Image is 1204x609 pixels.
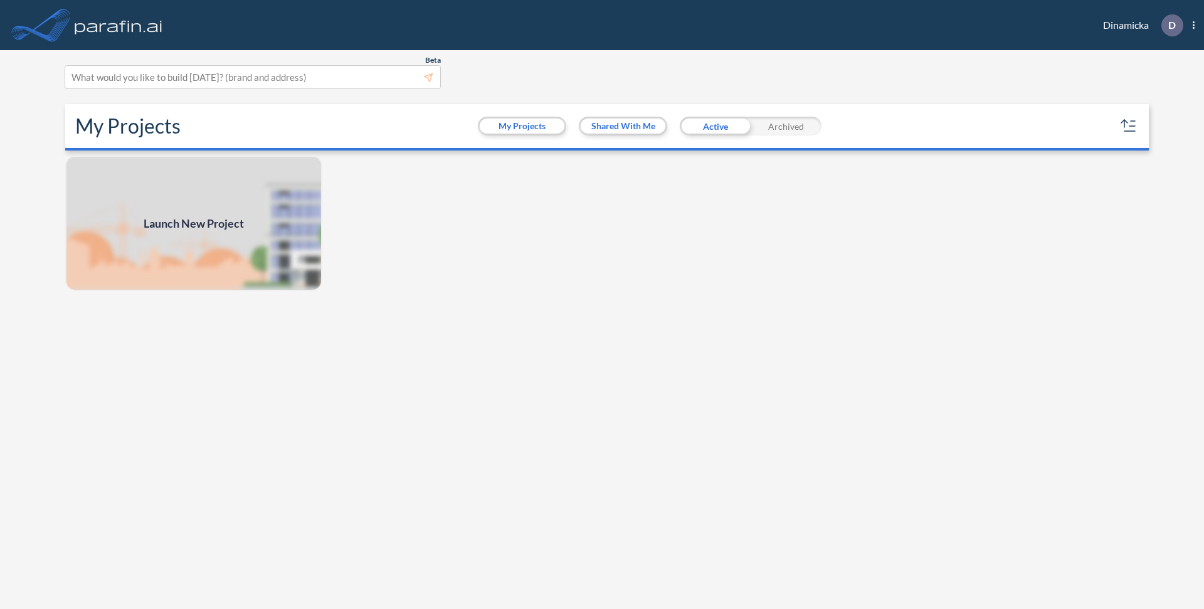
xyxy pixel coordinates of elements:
[425,55,441,65] span: Beta
[1119,116,1139,136] button: sort
[751,117,821,135] div: Archived
[581,119,665,134] button: Shared With Me
[65,156,322,291] img: add
[144,215,244,232] span: Launch New Project
[480,119,564,134] button: My Projects
[1084,14,1195,36] div: Dinamicka
[1168,19,1176,31] p: D
[72,13,165,38] img: logo
[65,156,322,291] a: Launch New Project
[680,117,751,135] div: Active
[75,114,181,138] h2: My Projects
